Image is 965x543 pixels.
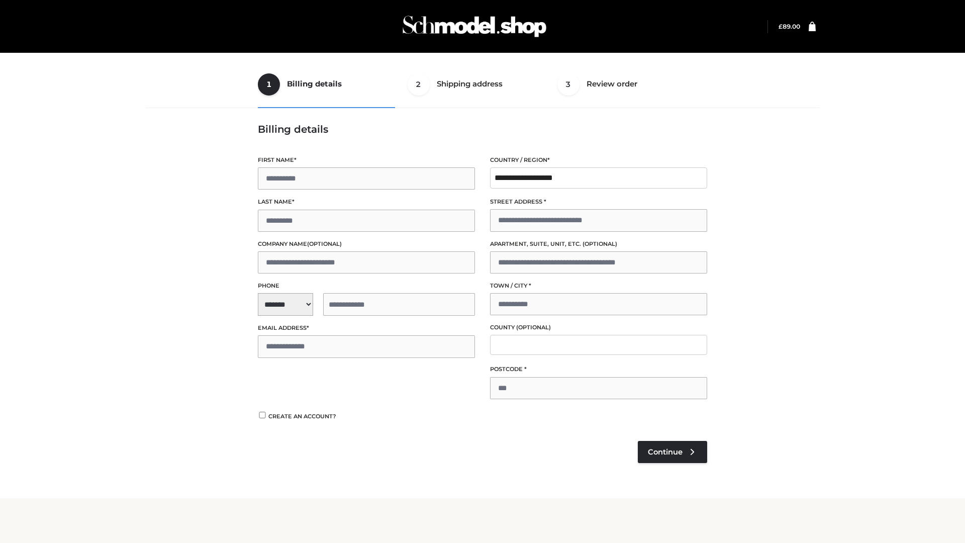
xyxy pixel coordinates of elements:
[490,239,707,249] label: Apartment, suite, unit, etc.
[516,324,551,331] span: (optional)
[258,123,707,135] h3: Billing details
[779,23,800,30] bdi: 89.00
[258,155,475,165] label: First name
[258,323,475,333] label: Email address
[490,365,707,374] label: Postcode
[583,240,617,247] span: (optional)
[490,197,707,207] label: Street address
[779,23,783,30] span: £
[258,281,475,291] label: Phone
[399,7,550,46] img: Schmodel Admin 964
[490,323,707,332] label: County
[258,412,267,418] input: Create an account?
[307,240,342,247] span: (optional)
[490,155,707,165] label: Country / Region
[490,281,707,291] label: Town / City
[268,413,336,420] span: Create an account?
[258,239,475,249] label: Company name
[648,447,683,457] span: Continue
[779,23,800,30] a: £89.00
[258,197,475,207] label: Last name
[638,441,707,463] a: Continue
